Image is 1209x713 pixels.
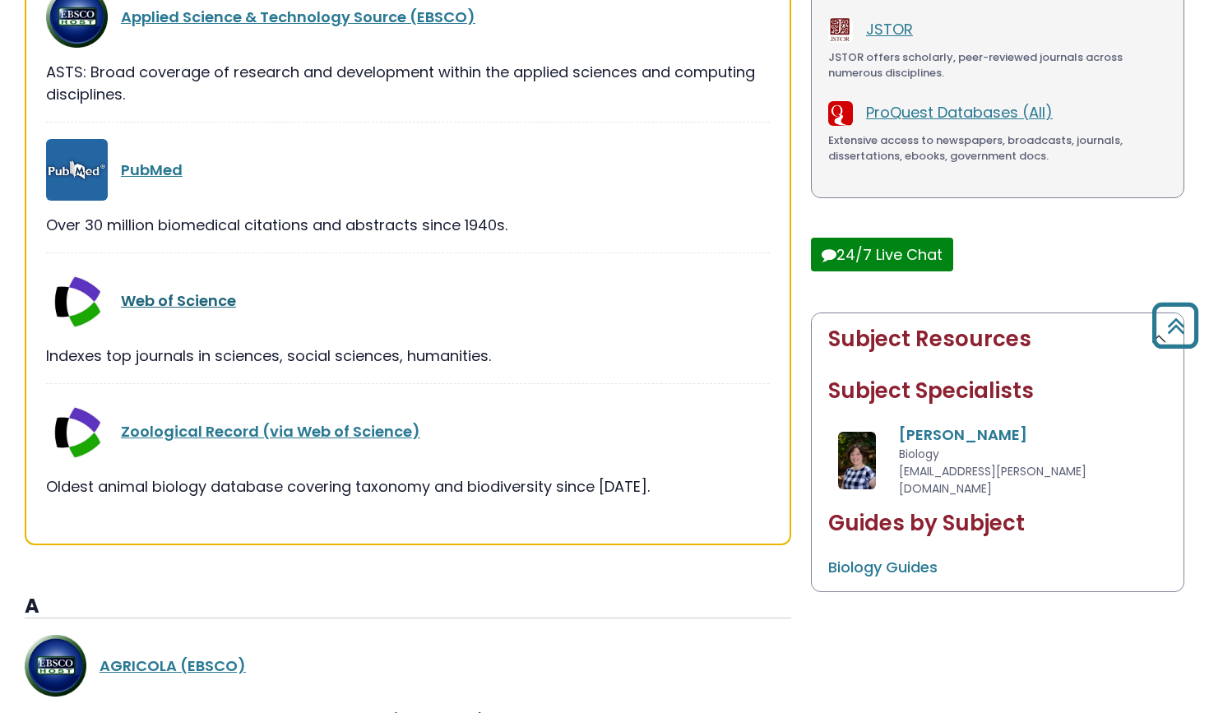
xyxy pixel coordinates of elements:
[1146,310,1205,340] a: Back to Top
[899,424,1027,445] a: [PERSON_NAME]
[121,421,420,442] a: Zoological Record (via Web of Science)
[46,345,770,367] div: Indexes top journals in sciences, social sciences, humanities.
[811,238,953,271] button: 24/7 Live Chat
[828,49,1167,81] div: JSTOR offers scholarly, peer-reviewed journals across numerous disciplines.
[121,160,183,180] a: PubMed
[899,446,939,462] span: Biology
[899,463,1086,497] span: [EMAIL_ADDRESS][PERSON_NAME][DOMAIN_NAME]
[828,378,1167,404] h2: Subject Specialists
[828,557,938,577] a: Biology Guides
[46,214,770,236] div: Over 30 million biomedical citations and abstracts since 1940s.
[46,475,770,498] div: Oldest animal biology database covering taxonomy and biodiversity since [DATE].
[828,132,1167,164] div: Extensive access to newspapers, broadcasts, journals, dissertations, ebooks, government docs.
[100,655,246,676] a: AGRICOLA (EBSCO)
[46,61,770,105] div: ASTS: Broad coverage of research and development within the applied sciences and computing discip...
[866,102,1053,123] a: ProQuest Databases (All)
[25,595,791,619] h3: A
[828,511,1167,536] h2: Guides by Subject
[838,432,877,489] img: Amanda Matthysse
[121,7,475,27] a: Applied Science & Technology Source (EBSCO)
[866,19,913,39] a: JSTOR
[812,313,1184,365] button: Subject Resources
[121,290,236,311] a: Web of Science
